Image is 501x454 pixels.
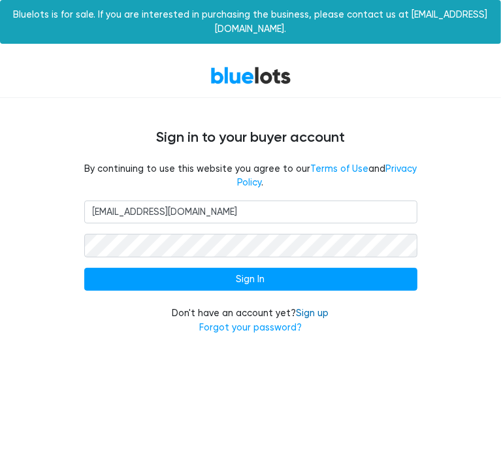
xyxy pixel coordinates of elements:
a: Sign up [297,308,329,319]
a: BlueLots [210,66,291,85]
input: Sign In [84,268,417,291]
div: Don't have an account yet? [84,306,417,334]
fieldset: By continuing to use this website you agree to our and . [84,162,417,190]
h4: Sign in to your buyer account [84,129,417,146]
a: Terms of Use [310,163,368,174]
input: Email [84,201,417,224]
a: Forgot your password? [199,322,302,333]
